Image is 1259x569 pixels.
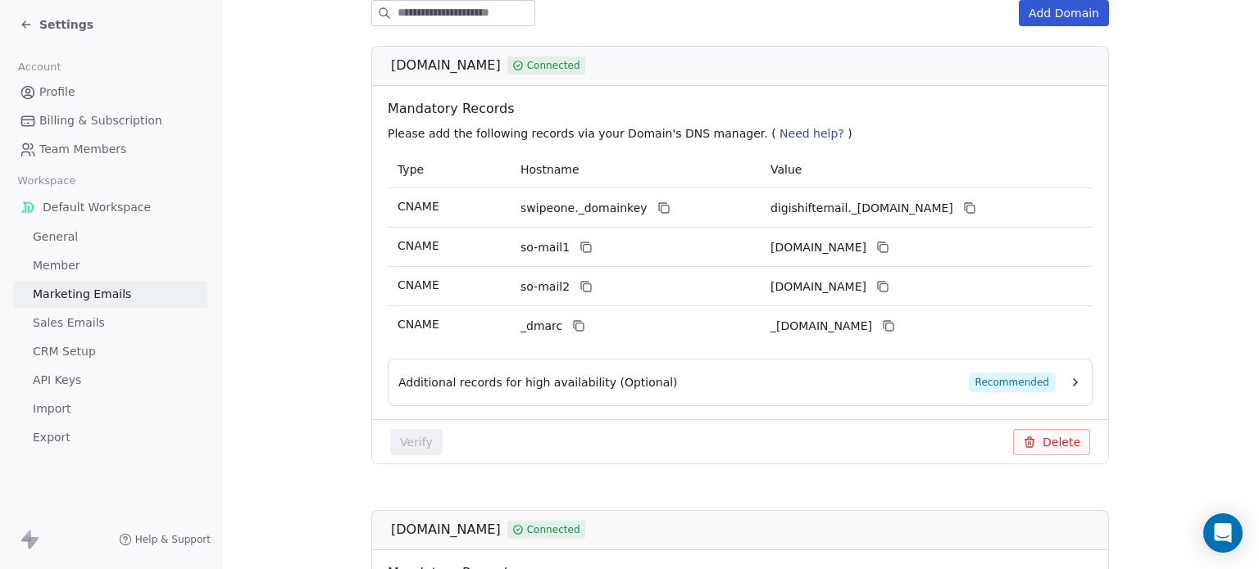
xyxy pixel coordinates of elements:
[33,429,70,446] span: Export
[520,318,562,335] span: _dmarc
[770,163,802,176] span: Value
[13,309,207,336] a: Sales Emails
[770,318,872,335] span: _dmarc.swipeone.email
[33,286,131,303] span: Marketing Emails
[20,199,36,215] img: %C3%A3%C2%83%C2%AD%C3%A3%C2%82%C2%B4512.png
[969,373,1056,392] span: Recommended
[13,395,207,422] a: Import
[520,239,570,256] span: so-mail1
[135,533,211,546] span: Help & Support
[770,239,866,256] span: digishiftemail1.swipeone.email
[13,338,207,365] a: CRM Setup
[20,16,93,33] a: Settings
[398,318,439,331] span: CNAME
[33,343,96,360] span: CRM Setup
[520,200,648,217] span: swipeone._domainkey
[398,200,439,213] span: CNAME
[33,228,78,246] span: General
[388,125,1099,142] p: Please add the following records via your Domain's DNS manager. ( )
[13,367,207,394] a: API Keys
[33,372,81,389] span: API Keys
[13,252,207,279] a: Member
[39,16,93,33] span: Settings
[391,56,501,75] span: [DOMAIN_NAME]
[13,107,207,134] a: Billing & Subscription
[1013,429,1090,455] button: Delete
[13,224,207,251] a: General
[388,99,1099,119] span: Mandatory Records
[520,163,580,176] span: Hostname
[13,79,207,106] a: Profile
[391,520,501,540] span: [DOMAIN_NAME]
[33,400,70,418] span: Import
[119,533,211,546] a: Help & Support
[43,199,151,215] span: Default Workspace
[39,141,126,158] span: Team Members
[33,314,105,332] span: Sales Emails
[398,373,1082,392] button: Additional records for high availability (Optional)Recommended
[39,84,75,101] span: Profile
[33,257,80,274] span: Member
[11,169,83,193] span: Workspace
[398,161,501,178] p: Type
[39,112,162,129] span: Billing & Subscription
[527,58,580,73] span: Connected
[770,200,953,217] span: digishiftemail._domainkey.swipeone.email
[13,136,207,163] a: Team Members
[398,374,678,391] span: Additional records for high availability (Optional)
[11,55,68,79] span: Account
[13,281,207,308] a: Marketing Emails
[390,429,443,455] button: Verify
[13,424,207,451] a: Export
[398,278,439,291] span: CNAME
[779,127,844,140] span: Need help?
[520,278,570,296] span: so-mail2
[770,278,866,296] span: digishiftemail2.swipeone.email
[1203,513,1243,553] div: Open Intercom Messenger
[527,522,580,537] span: Connected
[398,239,439,252] span: CNAME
